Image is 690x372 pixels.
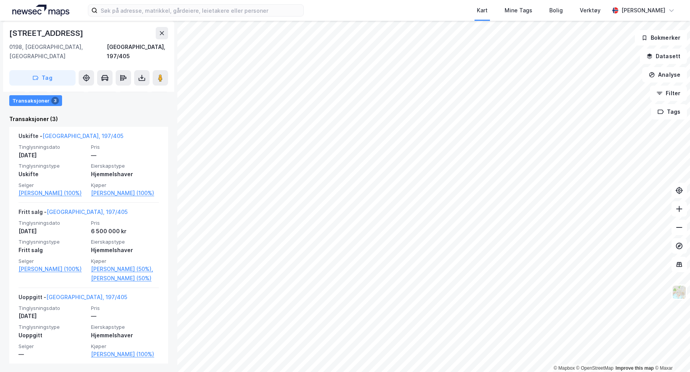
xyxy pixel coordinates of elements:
[19,246,86,255] div: Fritt salg
[9,42,107,61] div: 0198, [GEOGRAPHIC_DATA], [GEOGRAPHIC_DATA]
[91,311,159,321] div: —
[91,264,159,274] a: [PERSON_NAME] (50%),
[651,335,690,372] iframe: Chat Widget
[19,324,86,330] span: Tinglysningstype
[19,207,128,220] div: Fritt salg -
[19,151,86,160] div: [DATE]
[19,258,86,264] span: Selger
[98,5,303,16] input: Søk på adresse, matrikkel, gårdeiere, leietakere eller personer
[19,264,86,274] a: [PERSON_NAME] (100%)
[549,6,563,15] div: Bolig
[19,131,123,144] div: Uskifte -
[91,343,159,350] span: Kjøper
[91,189,159,198] a: [PERSON_NAME] (100%)
[91,324,159,330] span: Eierskapstype
[91,239,159,245] span: Eierskapstype
[505,6,532,15] div: Mine Tags
[19,227,86,236] div: [DATE]
[91,144,159,150] span: Pris
[12,5,69,16] img: logo.a4113a55bc3d86da70a041830d287a7e.svg
[91,258,159,264] span: Kjøper
[616,365,654,371] a: Improve this map
[9,114,168,124] div: Transaksjoner (3)
[91,331,159,340] div: Hjemmelshaver
[477,6,488,15] div: Kart
[19,189,86,198] a: [PERSON_NAME] (100%)
[576,365,614,371] a: OpenStreetMap
[19,343,86,350] span: Selger
[635,30,687,45] button: Bokmerker
[19,182,86,189] span: Selger
[19,311,86,321] div: [DATE]
[46,294,127,300] a: [GEOGRAPHIC_DATA], 197/405
[19,163,86,169] span: Tinglysningstype
[91,182,159,189] span: Kjøper
[19,350,86,359] div: —
[19,220,86,226] span: Tinglysningsdato
[642,67,687,82] button: Analyse
[42,133,123,139] a: [GEOGRAPHIC_DATA], 197/405
[19,239,86,245] span: Tinglysningstype
[47,209,128,215] a: [GEOGRAPHIC_DATA], 197/405
[91,274,159,283] a: [PERSON_NAME] (50%)
[9,27,85,39] div: [STREET_ADDRESS]
[9,95,62,106] div: Transaksjoner
[651,104,687,120] button: Tags
[91,305,159,311] span: Pris
[9,70,76,86] button: Tag
[640,49,687,64] button: Datasett
[19,144,86,150] span: Tinglysningsdato
[91,163,159,169] span: Eierskapstype
[91,246,159,255] div: Hjemmelshaver
[580,6,601,15] div: Verktøy
[19,305,86,311] span: Tinglysningsdato
[91,151,159,160] div: —
[19,331,86,340] div: Uoppgitt
[554,365,575,371] a: Mapbox
[650,86,687,101] button: Filter
[91,220,159,226] span: Pris
[621,6,665,15] div: [PERSON_NAME]
[91,170,159,179] div: Hjemmelshaver
[91,227,159,236] div: 6 500 000 kr
[51,97,59,104] div: 3
[107,42,168,61] div: [GEOGRAPHIC_DATA], 197/405
[19,170,86,179] div: Uskifte
[19,293,127,305] div: Uoppgitt -
[672,285,687,300] img: Z
[91,350,159,359] a: [PERSON_NAME] (100%)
